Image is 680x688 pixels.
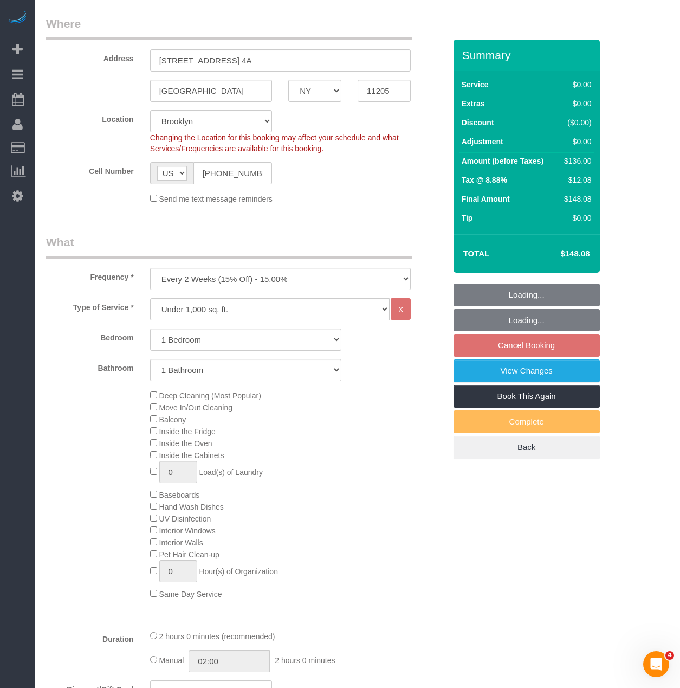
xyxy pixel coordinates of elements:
label: Cell Number [38,162,142,177]
span: Interior Walls [159,538,203,547]
label: Tax @ 8.88% [462,175,507,185]
span: Move In/Out Cleaning [159,403,232,412]
div: $12.08 [560,175,591,185]
span: Baseboards [159,491,200,499]
label: Amount (before Taxes) [462,156,543,166]
span: Changing the Location for this booking may affect your schedule and what Services/Frequencies are... [150,133,399,153]
span: Hand Wash Dishes [159,503,224,511]
input: Cell Number [193,162,273,184]
iframe: Intercom live chat [643,651,669,677]
label: Discount [462,117,494,128]
strong: Total [463,249,490,258]
span: Load(s) of Laundry [199,468,263,477]
label: Duration [38,630,142,645]
span: 4 [665,651,674,660]
span: Inside the Oven [159,439,212,448]
label: Bedroom [38,329,142,343]
div: ($0.00) [560,117,591,128]
input: City [150,80,273,102]
span: Pet Hair Clean-up [159,550,219,559]
div: $0.00 [560,79,591,90]
div: $0.00 [560,98,591,109]
span: Inside the Fridge [159,427,216,436]
label: Address [38,49,142,64]
label: Type of Service * [38,298,142,313]
span: Balcony [159,415,186,424]
span: Inside the Cabinets [159,451,224,460]
label: Tip [462,213,473,223]
span: Send me text message reminders [159,195,273,203]
label: Final Amount [462,194,510,204]
legend: What [46,234,412,259]
h4: $148.08 [528,249,590,259]
label: Frequency * [38,268,142,282]
a: Back [454,436,600,459]
span: Interior Windows [159,526,216,535]
label: Bathroom [38,359,142,374]
span: Deep Cleaning (Most Popular) [159,391,261,400]
div: $148.08 [560,194,591,204]
label: Adjustment [462,136,503,147]
h3: Summary [462,49,594,61]
input: Zip Code [358,80,411,102]
span: 2 hours 0 minutes [275,656,335,665]
span: Same Day Service [159,590,222,599]
label: Service [462,79,489,90]
div: $136.00 [560,156,591,166]
img: Automaid Logo [7,11,28,26]
span: 2 hours 0 minutes (recommended) [159,632,275,641]
span: UV Disinfection [159,515,211,523]
div: $0.00 [560,136,591,147]
a: View Changes [454,359,600,382]
a: Book This Again [454,385,600,408]
span: Hour(s) of Organization [199,567,278,576]
label: Location [38,110,142,125]
legend: Where [46,16,412,40]
span: Manual [159,656,184,665]
div: $0.00 [560,213,591,223]
label: Extras [462,98,485,109]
